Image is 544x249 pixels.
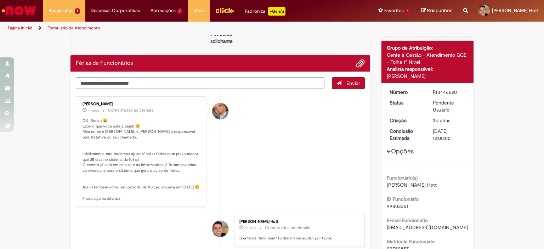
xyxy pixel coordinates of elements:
small: Comentários adicionais [108,107,153,113]
b: E-mail Funcionário [387,217,428,223]
p: Pendente solicitante [204,30,239,45]
span: Enviar [346,80,360,86]
div: [PERSON_NAME] Hott [239,220,357,224]
div: Jacqueline Andrade Galani [212,103,228,119]
span: 4h atrás [88,108,99,113]
p: +GenAi [268,7,285,16]
span: 6h atrás [245,226,256,230]
time: 28/08/2025 14:44:25 [88,108,99,113]
dt: Status [384,99,428,106]
button: Enviar [332,77,365,89]
span: Rascunhos [427,7,453,14]
a: Página inicial [8,25,32,31]
span: 7 [177,8,183,14]
span: Favoritos [384,7,404,14]
img: ServiceNow [1,4,37,18]
span: [EMAIL_ADDRESS][DOMAIN_NAME] [387,224,468,231]
div: [PERSON_NAME] [83,102,200,106]
dt: Criação [384,117,428,124]
p: Olá Renan 😉 Espero que você esteja bem!! 😊 Meu nome é [PERSON_NAME] e [PERSON_NAME] a responsável... [83,118,200,202]
small: Comentários adicionais [265,225,310,231]
div: [PERSON_NAME] [387,73,469,80]
span: 3d atrás [433,117,450,124]
div: Padroniza [245,7,285,16]
b: Matrícula Funcionário [387,238,435,245]
a: Formulário de Atendimento [47,25,100,31]
dt: Número [384,89,428,96]
time: 28/08/2025 12:25:02 [245,226,256,230]
span: Requisições [49,7,73,14]
div: Analista responsável: [387,66,469,73]
h2: Férias de Funcionários Histórico de tíquete [76,60,133,67]
span: [PERSON_NAME] Hott [387,182,437,188]
span: Aprovações [151,7,176,14]
div: Pendente Usuário [433,99,466,113]
div: Renan Gustavo De Castro Hott [212,221,228,237]
p: Boa tarde, tudo bem? Poderiam me ajudar, por favor. [239,236,357,241]
div: [DATE] 12:00:00 [433,128,466,142]
div: 26/08/2025 08:16:25 [433,117,466,124]
b: Funcionário(s) [387,175,418,181]
ul: Trilhas de página [5,22,357,35]
span: 99803351 [387,203,408,209]
textarea: Digite sua mensagem aqui... [76,77,324,89]
div: Grupo de Atribuição: [387,44,469,51]
span: [PERSON_NAME] Hott [492,7,539,13]
span: 1 [75,8,80,14]
img: click_logo_yellow_360x200.png [215,5,234,16]
b: ID Funcionário [387,196,419,202]
button: Adicionar anexos [356,59,365,68]
span: Despesas Corporativas [91,7,140,14]
span: More [193,7,204,14]
a: Rascunhos [421,7,453,14]
div: R13446620 [433,89,466,96]
span: 1 [405,8,410,14]
div: Gente e Gestão - Atendimento GGE - Folha 1º Nível [387,51,469,66]
time: 26/08/2025 08:16:25 [433,117,450,124]
dt: Conclusão Estimada [384,128,428,142]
